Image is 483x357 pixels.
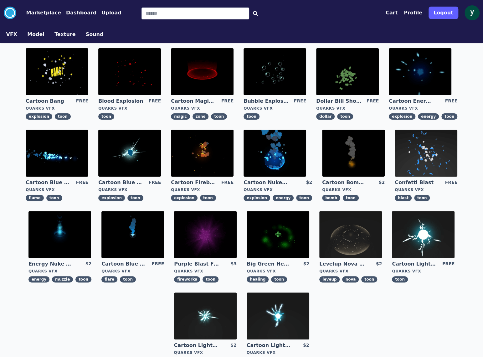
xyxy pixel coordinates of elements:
[316,98,361,105] a: Dollar Bill Shower
[171,98,216,105] a: Cartoon Magic Zone
[465,5,480,20] img: profile
[141,8,249,19] input: Search
[174,342,219,349] a: Cartoon Lightning Ball Explosion
[6,31,18,38] button: VFX
[98,130,161,177] img: imgAlt
[26,195,44,201] span: flame
[76,98,88,105] div: FREE
[244,113,259,120] span: toon
[273,195,294,201] span: energy
[98,187,161,192] div: Quarks VFX
[445,98,457,105] div: FREE
[389,98,434,105] a: Cartoon Energy Explosion
[376,261,382,267] div: $2
[46,195,62,201] span: toon
[1,31,23,38] a: VFX
[395,187,457,192] div: Quarks VFX
[149,98,161,105] div: FREE
[395,179,440,186] a: Confetti Blast
[319,261,364,267] a: Levelup Nova Effect
[247,261,292,267] a: Big Green Healing Effect
[174,276,200,282] span: fireworks
[174,211,237,258] img: imgAlt
[442,261,455,267] div: FREE
[296,195,312,201] span: toon
[441,113,457,120] span: toon
[98,48,161,95] img: imgAlt
[316,113,335,120] span: dollar
[171,130,234,177] img: imgAlt
[319,211,382,258] img: imgAlt
[244,106,306,111] div: Quarks VFX
[127,195,143,201] span: toon
[389,106,457,111] div: Quarks VFX
[28,211,91,258] img: imgAlt
[152,261,164,267] div: FREE
[389,48,451,95] img: imgAlt
[392,276,408,282] span: toon
[221,179,234,186] div: FREE
[98,195,125,201] span: explosion
[247,276,269,282] span: healing
[404,9,422,17] button: Profile
[81,31,109,38] a: Sound
[429,7,458,19] button: Logout
[392,261,437,267] a: Cartoon Lightning Ball
[171,48,234,95] img: imgAlt
[61,9,97,17] a: Dashboard
[342,276,359,282] span: nova
[101,261,146,267] a: Cartoon Blue Flare
[418,113,439,120] span: energy
[28,276,49,282] span: energy
[244,187,312,192] div: Quarks VFX
[445,179,457,186] div: FREE
[85,261,91,267] div: $2
[26,48,88,95] img: imgAlt
[28,269,91,274] div: Quarks VFX
[244,48,306,95] img: imgAlt
[361,276,377,282] span: toon
[171,106,234,111] div: Quarks VFX
[86,31,104,38] button: Sound
[55,113,71,120] span: toon
[174,350,237,355] div: Quarks VFX
[221,98,234,105] div: FREE
[98,179,143,186] a: Cartoon Blue Gas Explosion
[294,98,306,105] div: FREE
[386,9,398,17] button: Cart
[101,276,117,282] span: flare
[303,261,309,267] div: $2
[429,4,458,22] a: Logout
[367,98,379,105] div: FREE
[247,350,309,355] div: Quarks VFX
[322,130,385,177] img: imgAlt
[26,106,88,111] div: Quarks VFX
[193,113,209,120] span: zone
[247,342,292,349] a: Cartoon Lightning Ball with Bloom
[76,179,88,186] div: FREE
[247,292,309,339] img: imgAlt
[54,31,76,38] button: Texture
[211,113,227,120] span: toon
[247,211,309,258] img: imgAlt
[26,187,88,192] div: Quarks VFX
[26,113,52,120] span: explosion
[230,342,236,349] div: $2
[101,9,121,17] button: Upload
[203,276,218,282] span: toon
[171,113,190,120] span: magic
[98,113,114,120] span: toon
[322,187,385,192] div: Quarks VFX
[395,130,457,177] img: imgAlt
[171,187,234,192] div: Quarks VFX
[174,261,219,267] a: Purple Blast Fireworks
[389,113,415,120] span: explosion
[149,179,161,186] div: FREE
[231,261,237,267] div: $3
[244,195,270,201] span: explosion
[395,195,412,201] span: blast
[247,269,309,274] div: Quarks VFX
[26,179,71,186] a: Cartoon Blue Flamethrower
[343,195,359,201] span: toon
